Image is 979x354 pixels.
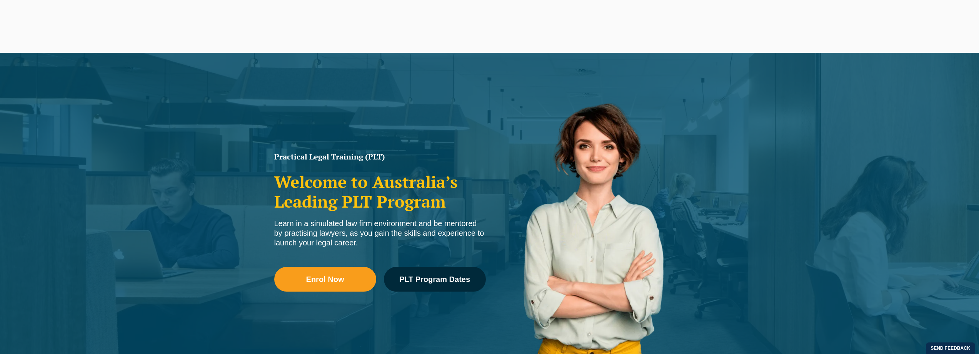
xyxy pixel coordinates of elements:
[274,219,486,248] div: Learn in a simulated law firm environment and be mentored by practising lawyers, as you gain the ...
[384,267,486,292] a: PLT Program Dates
[274,153,486,161] h1: Practical Legal Training (PLT)
[274,267,376,292] a: Enrol Now
[399,275,470,283] span: PLT Program Dates
[306,275,344,283] span: Enrol Now
[274,172,486,211] h2: Welcome to Australia’s Leading PLT Program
